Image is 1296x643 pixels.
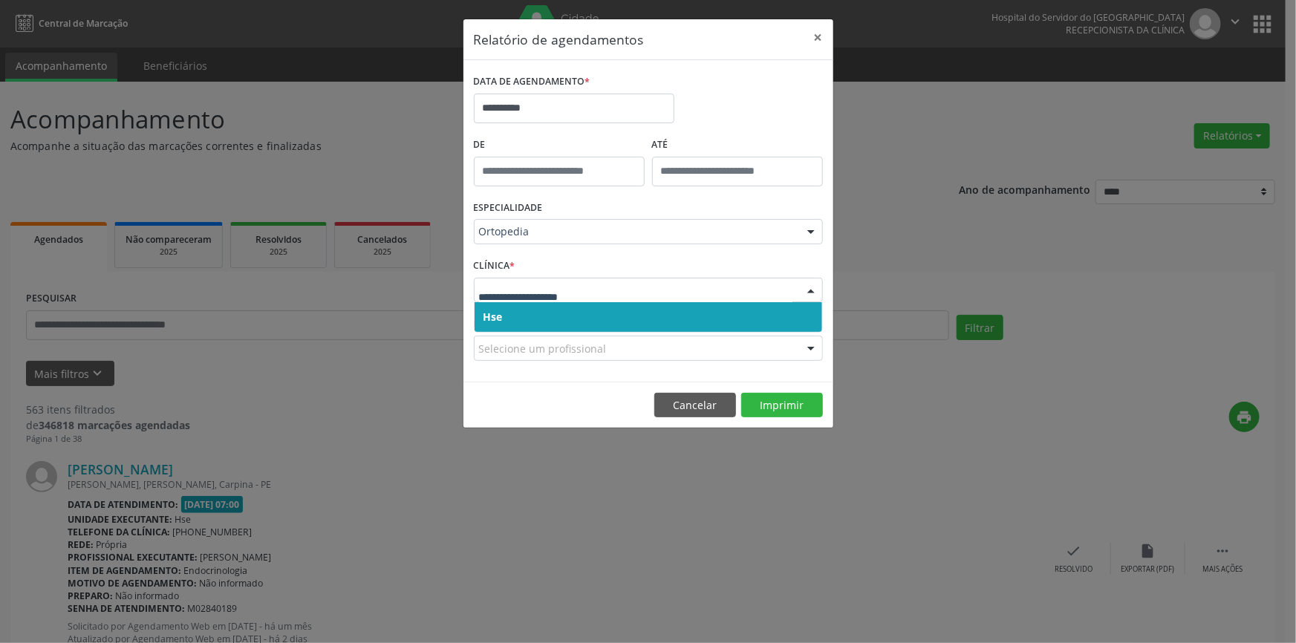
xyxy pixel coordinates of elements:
[654,393,736,418] button: Cancelar
[479,224,792,239] span: Ortopedia
[804,19,833,56] button: Close
[474,71,590,94] label: DATA DE AGENDAMENTO
[741,393,823,418] button: Imprimir
[474,30,644,49] h5: Relatório de agendamentos
[479,341,607,356] span: Selecione um profissional
[474,134,645,157] label: De
[483,310,503,324] span: Hse
[652,134,823,157] label: ATÉ
[474,255,515,278] label: CLÍNICA
[474,197,543,220] label: ESPECIALIDADE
